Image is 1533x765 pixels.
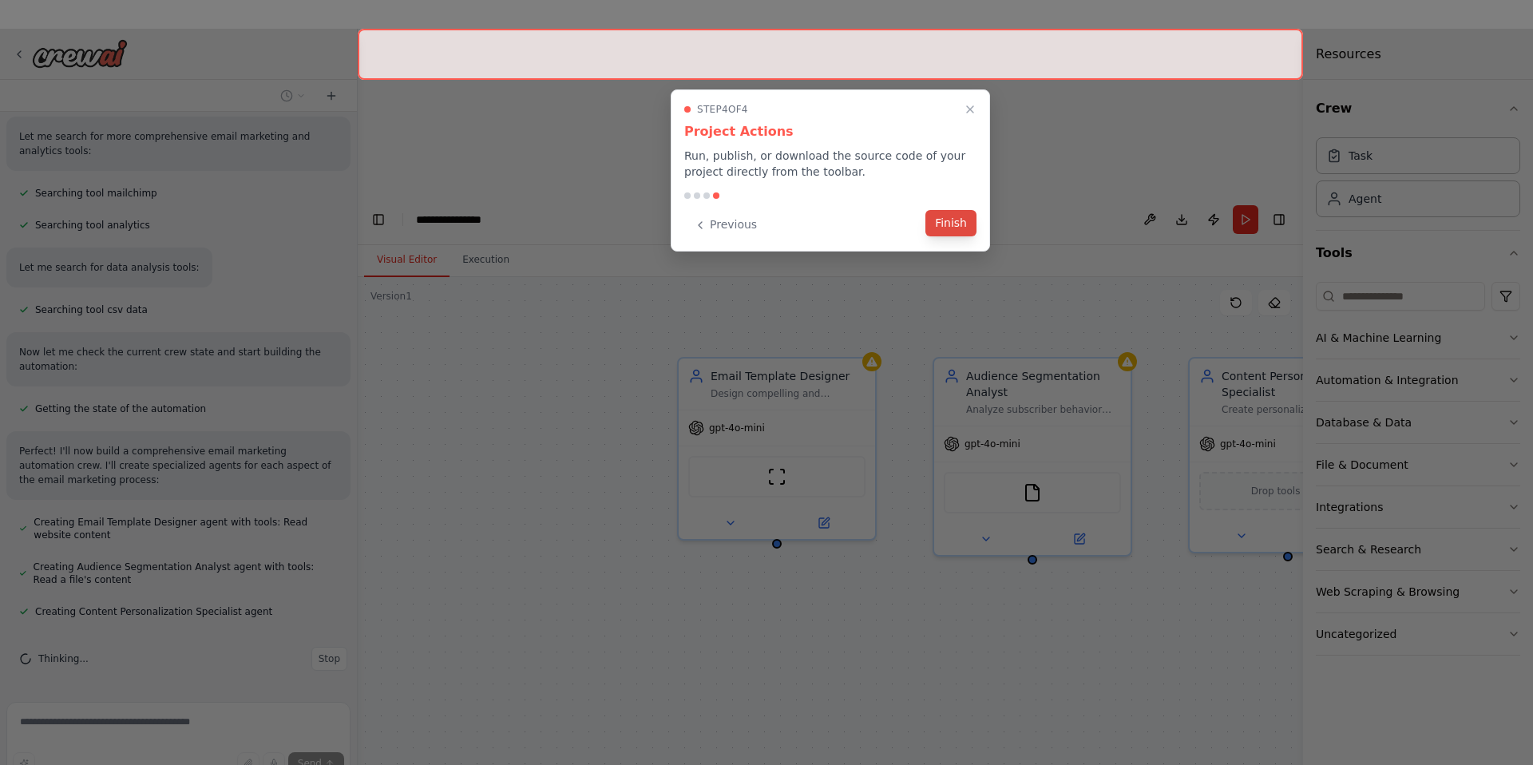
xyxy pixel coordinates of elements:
h3: Project Actions [684,122,976,141]
p: Run, publish, or download the source code of your project directly from the toolbar. [684,148,976,180]
button: Hide left sidebar [367,208,390,231]
button: Close walkthrough [961,100,980,119]
button: Previous [684,212,766,238]
span: Step 4 of 4 [697,103,748,116]
button: Finish [925,210,976,236]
